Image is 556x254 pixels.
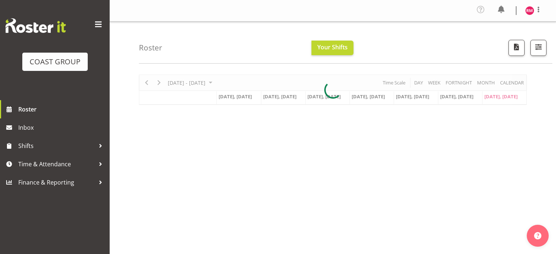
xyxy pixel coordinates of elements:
[534,232,541,239] img: help-xxl-2.png
[508,40,525,56] button: Download a PDF of the roster according to the set date range.
[317,43,348,51] span: Your Shifts
[525,6,534,15] img: robert-micheal-hyde10060.jpg
[18,140,95,151] span: Shifts
[18,177,95,188] span: Finance & Reporting
[18,122,106,133] span: Inbox
[139,43,162,52] h4: Roster
[530,40,546,56] button: Filter Shifts
[18,104,106,115] span: Roster
[30,56,80,67] div: COAST GROUP
[5,18,66,33] img: Rosterit website logo
[18,159,95,170] span: Time & Attendance
[311,41,353,55] button: Your Shifts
